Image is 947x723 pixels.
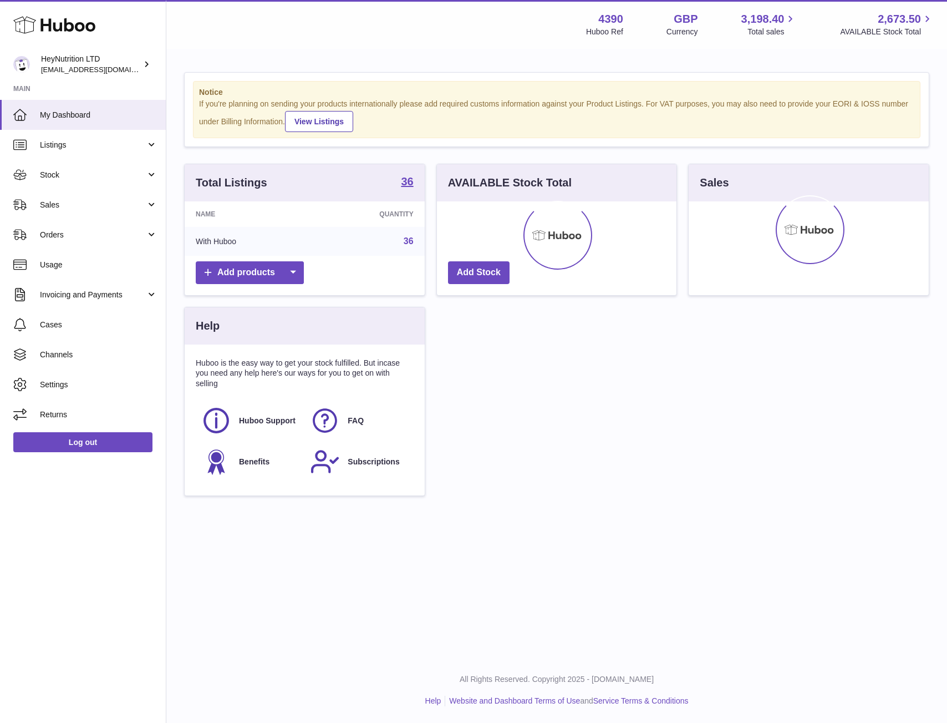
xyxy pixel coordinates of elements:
li: and [445,696,688,706]
span: My Dashboard [40,110,157,120]
a: Huboo Support [201,406,299,436]
a: 2,673.50 AVAILABLE Stock Total [840,12,934,37]
h3: Total Listings [196,175,267,190]
span: Sales [40,200,146,210]
span: Subscriptions [348,457,399,467]
h3: AVAILABLE Stock Total [448,175,572,190]
h3: Sales [700,175,729,190]
strong: 4390 [598,12,623,27]
div: Currency [666,27,698,37]
p: Huboo is the easy way to get your stock fulfilled. But incase you need any help here's our ways f... [196,358,414,390]
a: 36 [404,236,414,246]
span: Settings [40,380,157,390]
div: Huboo Ref [586,27,623,37]
span: Orders [40,230,146,240]
span: Usage [40,260,157,270]
p: All Rights Reserved. Copyright 2025 - [DOMAIN_NAME] [175,674,938,685]
span: Returns [40,409,157,420]
a: 36 [401,176,413,189]
strong: 36 [401,176,413,187]
span: Stock [40,170,146,180]
img: info@heynutrition.com [13,56,30,73]
a: Add Stock [448,261,510,284]
td: With Huboo [185,227,311,256]
h3: Help [196,318,220,333]
a: 3,198.40 Total sales [741,12,797,37]
a: Service Terms & Conditions [593,696,689,705]
span: Channels [40,350,157,360]
span: Total sales [747,27,797,37]
a: Help [425,696,441,705]
a: Add products [196,261,304,284]
span: Benefits [239,457,269,467]
a: Subscriptions [310,447,408,477]
span: 3,198.40 [741,12,785,27]
a: Log out [13,432,152,452]
a: Benefits [201,447,299,477]
span: AVAILABLE Stock Total [840,27,934,37]
span: Listings [40,140,146,150]
strong: Notice [199,87,914,98]
div: If you're planning on sending your products internationally please add required customs informati... [199,99,914,132]
span: Invoicing and Payments [40,290,146,300]
span: FAQ [348,416,364,426]
th: Quantity [311,201,424,227]
span: Cases [40,320,157,330]
a: Website and Dashboard Terms of Use [449,696,580,705]
span: 2,673.50 [878,12,921,27]
th: Name [185,201,311,227]
span: Huboo Support [239,416,296,426]
span: [EMAIL_ADDRESS][DOMAIN_NAME] [41,65,163,74]
div: HeyNutrition LTD [41,54,141,75]
a: View Listings [285,111,353,132]
strong: GBP [674,12,697,27]
a: FAQ [310,406,408,436]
